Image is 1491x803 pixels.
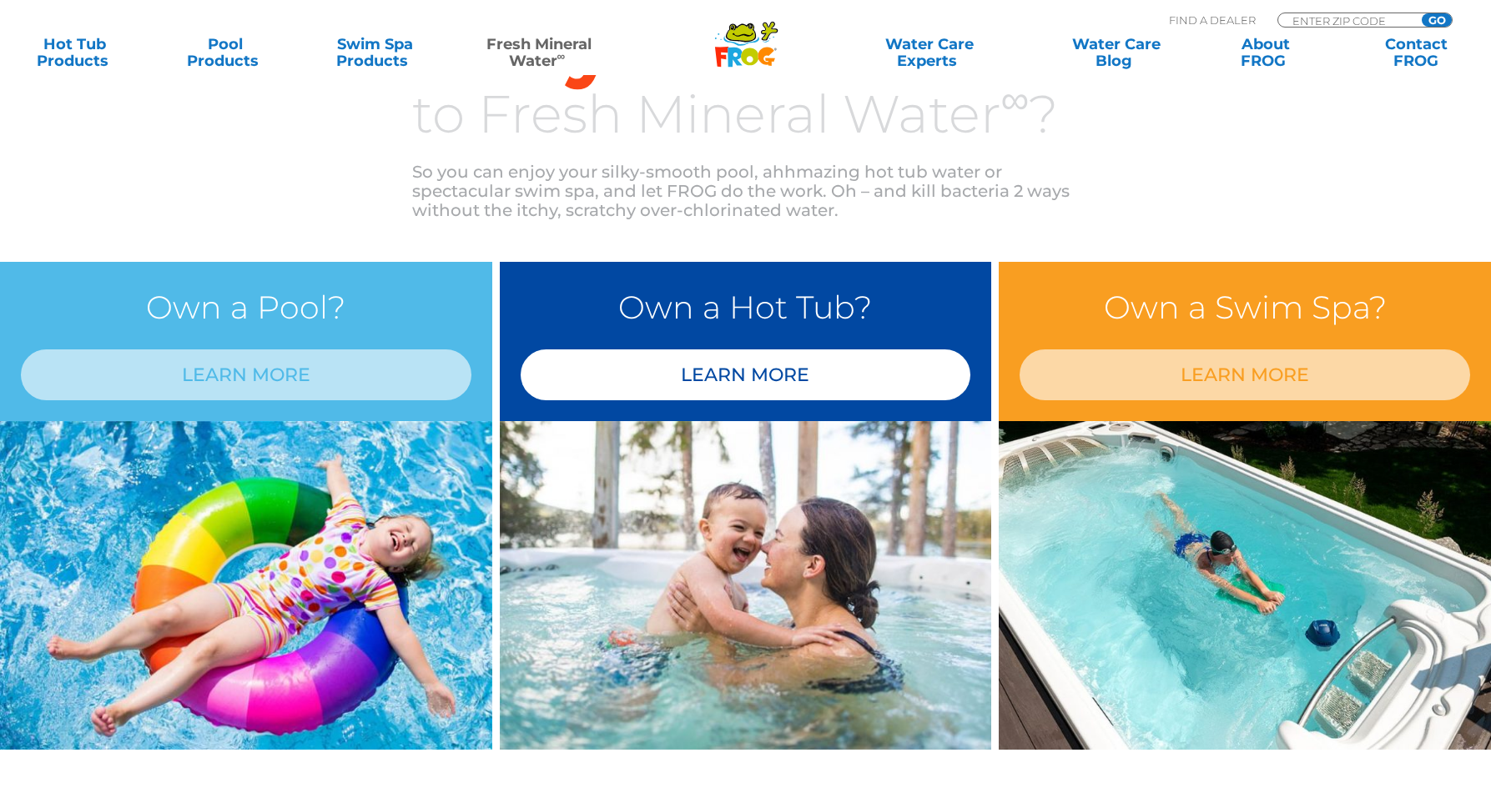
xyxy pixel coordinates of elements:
[521,349,971,400] a: LEARN MORE
[835,36,1025,69] a: Water CareExperts
[1001,75,1030,123] sup: ∞
[21,283,471,333] h3: Own a Pool?
[999,421,1491,750] img: min-water-image-3
[500,421,992,750] img: min-water-img-right
[17,36,133,69] a: Hot TubProducts
[412,163,1080,220] p: So you can enjoy your silky-smooth pool, ahhmazing hot tub water or spectacular swim spa, and let...
[557,49,566,63] sup: ∞
[466,36,612,69] a: Fresh MineralWater∞
[1291,13,1403,28] input: Zip Code Form
[1058,36,1175,69] a: Water CareBlog
[316,36,433,69] a: Swim SpaProducts
[1020,283,1470,333] h3: Own a Swim Spa?
[521,283,971,333] h3: Own a Hot Tub?
[1169,13,1256,28] p: Find A Dealer
[1358,36,1474,69] a: ContactFROG
[1422,13,1452,27] input: GO
[1020,349,1470,400] a: LEARN MORE
[21,349,471,400] a: LEARN MORE
[167,36,284,69] a: PoolProducts
[1208,36,1325,69] a: AboutFROG
[412,86,1080,142] h3: to Fresh Mineral Water ?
